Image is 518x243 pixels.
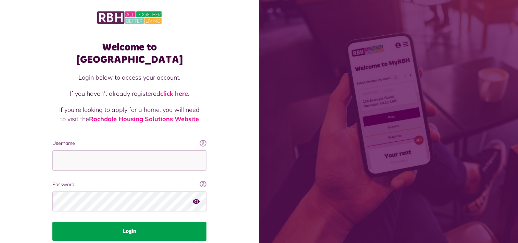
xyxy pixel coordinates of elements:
label: Username [52,140,206,147]
label: Password [52,181,206,188]
p: If you haven't already registered . [59,89,200,98]
a: click here [160,90,188,97]
button: Login [52,222,206,241]
h1: Welcome to [GEOGRAPHIC_DATA] [52,41,206,66]
p: If you're looking to apply for a home, you will need to visit the [59,105,200,124]
p: Login below to access your account. [59,73,200,82]
a: Rochdale Housing Solutions Website [89,115,199,123]
img: MyRBH [97,10,162,25]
